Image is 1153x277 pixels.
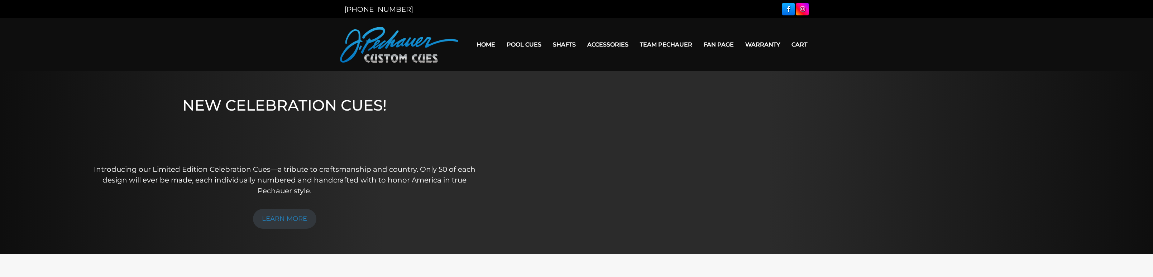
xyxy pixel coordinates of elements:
a: Shafts [547,35,582,54]
a: Fan Page [698,35,740,54]
a: Pool Cues [501,35,547,54]
a: Accessories [582,35,634,54]
a: Warranty [740,35,786,54]
a: Home [471,35,501,54]
img: Pechauer Custom Cues [340,27,458,63]
a: Team Pechauer [634,35,698,54]
a: [PHONE_NUMBER] [344,5,413,14]
p: Introducing our Limited Edition Celebration Cues—a tribute to craftsmanship and country. Only 50 ... [90,164,479,196]
a: Cart [786,35,813,54]
h1: NEW CELEBRATION CUES! [90,96,479,154]
a: LEARN MORE [253,209,317,229]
